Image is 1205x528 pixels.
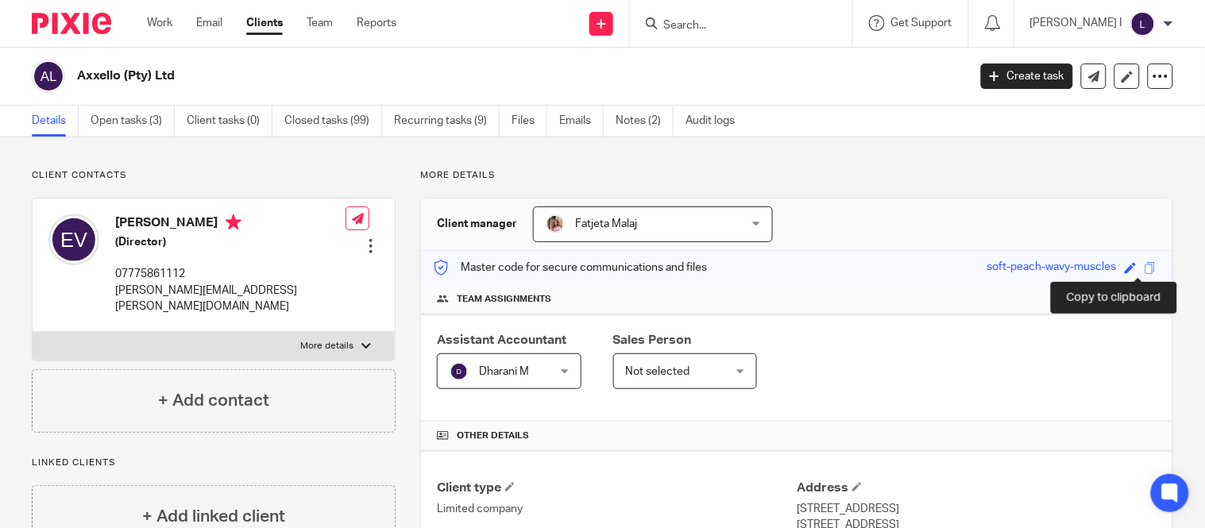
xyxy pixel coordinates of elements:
p: Limited company [437,501,797,517]
a: Files [512,106,547,137]
a: Client tasks (0) [187,106,272,137]
img: svg%3E [450,362,469,381]
a: Email [196,15,222,31]
a: Reports [357,15,396,31]
a: Emails [559,106,604,137]
h2: Axxello (Pty) Ltd [77,67,781,84]
span: Other details [457,430,529,442]
h5: (Director) [115,234,346,250]
a: Closed tasks (99) [284,106,382,137]
span: Fatjeta Malaj [575,218,637,229]
a: Team [307,15,333,31]
img: svg%3E [32,60,65,93]
span: Sales Person [613,333,692,346]
p: More details [300,340,353,353]
h4: Client type [437,480,797,496]
img: MicrosoftTeams-image%20(5).png [546,214,565,233]
img: Pixie [32,13,111,34]
a: Open tasks (3) [91,106,175,137]
p: 07775861112 [115,266,346,282]
p: Master code for secure communications and files [433,260,707,276]
a: Work [147,15,172,31]
p: Client contacts [32,169,396,182]
a: Details [32,106,79,137]
a: Clients [246,15,283,31]
span: Get Support [891,17,952,29]
span: Not selected [626,366,690,377]
h3: Client manager [437,216,517,232]
p: Linked clients [32,457,396,469]
h4: + Add contact [158,388,269,413]
input: Search [662,19,805,33]
img: svg%3E [1130,11,1156,37]
i: Primary [226,214,241,230]
div: soft-peach-wavy-muscles [987,259,1117,277]
a: Create task [981,64,1073,89]
p: [STREET_ADDRESS] [797,501,1157,517]
span: Team assignments [457,293,551,306]
h4: [PERSON_NAME] [115,214,346,234]
p: More details [420,169,1173,182]
h4: Address [797,480,1157,496]
a: Audit logs [686,106,747,137]
a: Recurring tasks (9) [394,106,500,137]
img: svg%3E [48,214,99,265]
span: Dharani M [479,366,529,377]
p: [PERSON_NAME][EMAIL_ADDRESS][PERSON_NAME][DOMAIN_NAME] [115,283,346,315]
span: Assistant Accountant [437,333,566,346]
a: Notes (2) [616,106,674,137]
p: [PERSON_NAME] I [1030,15,1122,31]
